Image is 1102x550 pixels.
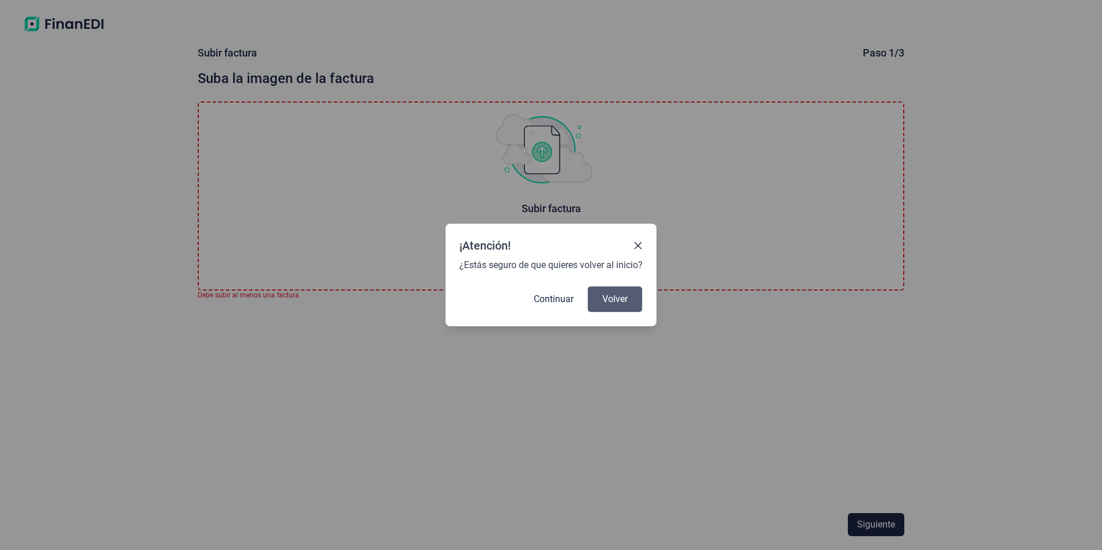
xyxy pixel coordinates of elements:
[633,241,643,250] button: Close
[534,292,573,306] span: Continuar
[459,258,643,272] span: ¿Estás seguro de que quieres volver al inicio?
[602,292,628,306] span: Volver
[459,238,511,254] div: ¡Atención!
[524,286,583,312] button: Continuar
[587,286,643,312] button: Volver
